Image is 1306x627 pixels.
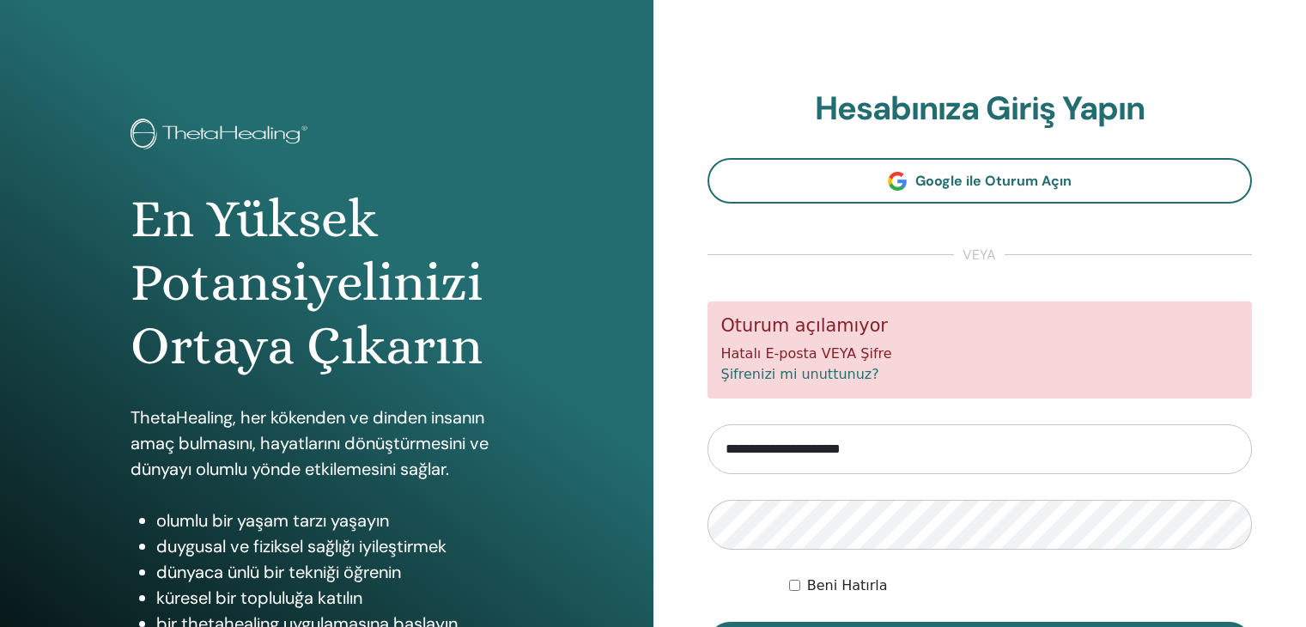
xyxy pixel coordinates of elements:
[131,406,489,480] font: ThetaHealing, her kökenden ve dinden insanın amaç bulmasını, hayatlarını dönüştürmesini ve dünyay...
[721,345,892,362] font: Hatalı E-posta VEYA Şifre
[131,188,483,377] font: En Yüksek Potansiyelinizi Ortaya Çıkarın
[963,246,996,264] font: veya
[915,172,1072,190] font: Google ile Oturum Açın
[708,158,1253,204] a: Google ile Oturum Açın
[807,577,888,594] font: Beni Hatırla
[156,561,401,583] font: dünyaca ünlü bir tekniği öğrenin
[156,587,362,609] font: küresel bir topluluğa katılın
[815,87,1145,130] font: Hesabınıza Giriş Yapın
[156,509,389,532] font: olumlu bir yaşam tarzı yaşayın
[156,535,446,557] font: duygusal ve fiziksel sağlığı iyileştirmek
[721,315,888,336] font: Oturum açılamıyor
[721,366,879,382] a: Şifrenizi mi unuttunuz?
[789,575,1252,596] div: Beni süresiz olarak veya manuel olarak çıkış yapana kadar kimlik doğrulamalı tut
